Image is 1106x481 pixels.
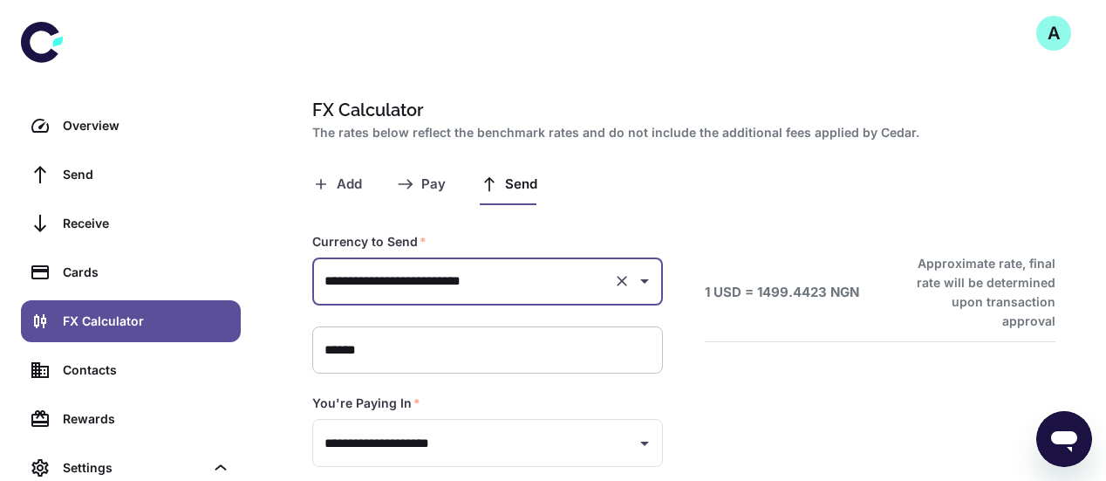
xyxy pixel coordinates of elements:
[1036,411,1092,467] iframe: Button to launch messaging window
[63,116,230,135] div: Overview
[632,431,657,456] button: Open
[312,233,427,251] label: Currency to Send
[421,176,446,193] span: Pay
[312,395,420,412] label: You're Paying In
[632,269,657,293] button: Open
[63,165,230,184] div: Send
[312,97,1048,123] h1: FX Calculator
[610,269,634,293] button: Clear
[21,203,241,244] a: Receive
[21,398,241,440] a: Rewards
[63,263,230,282] div: Cards
[312,123,1048,142] h2: The rates below reflect the benchmark rates and do not include the additional fees applied by Cedar.
[505,176,537,193] span: Send
[63,312,230,331] div: FX Calculator
[63,458,204,478] div: Settings
[21,300,241,342] a: FX Calculator
[63,361,230,380] div: Contacts
[705,283,859,303] h6: 1 USD = 1499.4423 NGN
[63,214,230,233] div: Receive
[898,254,1055,331] h6: Approximate rate, final rate will be determined upon transaction approval
[1036,16,1071,51] button: A
[63,409,230,429] div: Rewards
[21,251,241,293] a: Cards
[337,176,362,193] span: Add
[21,349,241,391] a: Contacts
[21,105,241,147] a: Overview
[21,154,241,196] a: Send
